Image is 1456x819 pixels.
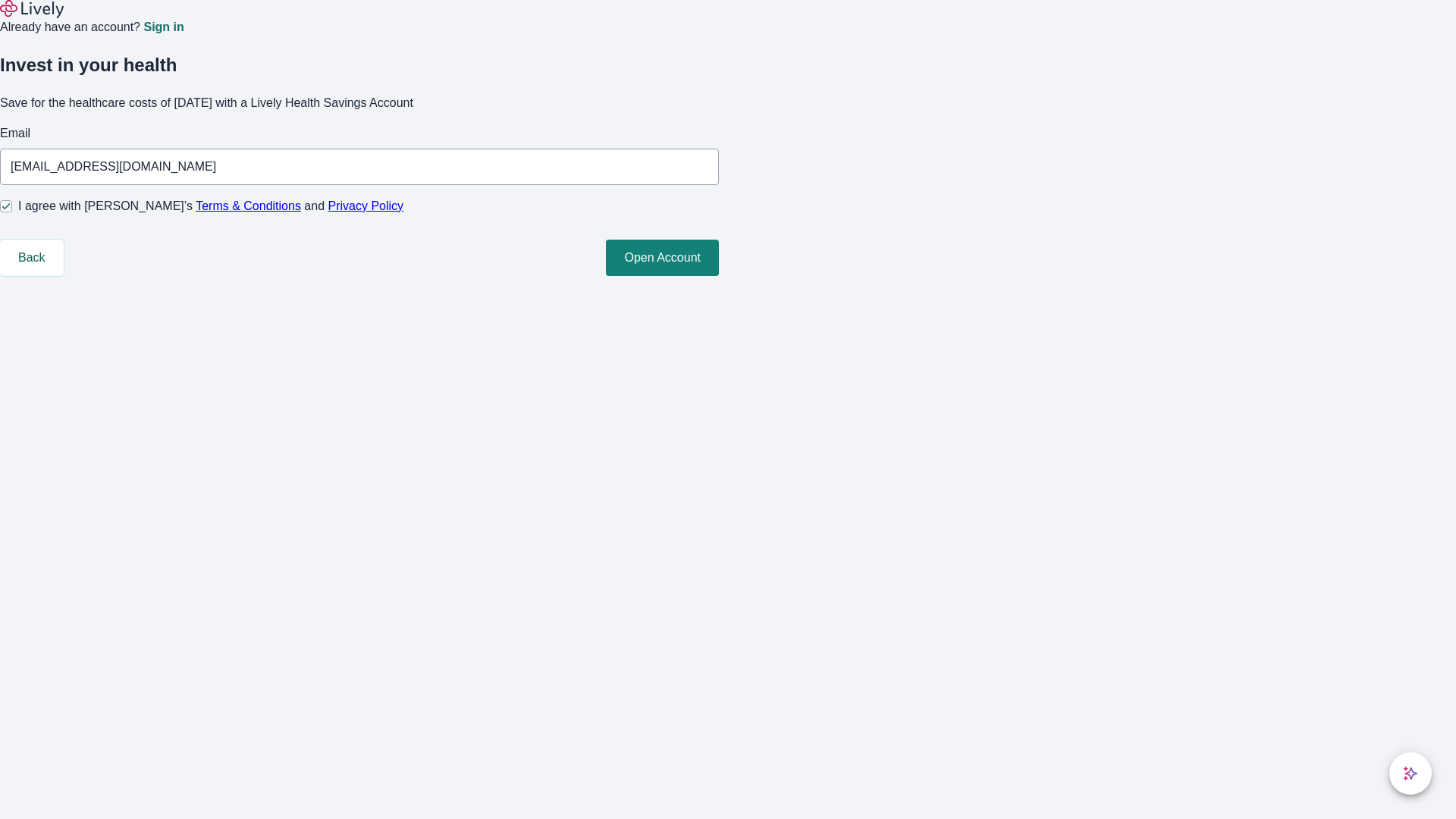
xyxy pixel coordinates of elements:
a: Privacy Policy [328,199,404,212]
svg: Lively AI Assistant [1403,766,1418,781]
a: Sign in [143,21,184,33]
a: Terms & Conditions [196,199,301,212]
button: Open Account [606,240,719,276]
button: chat [1389,752,1432,795]
span: I agree with [PERSON_NAME]’s and [18,197,403,215]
